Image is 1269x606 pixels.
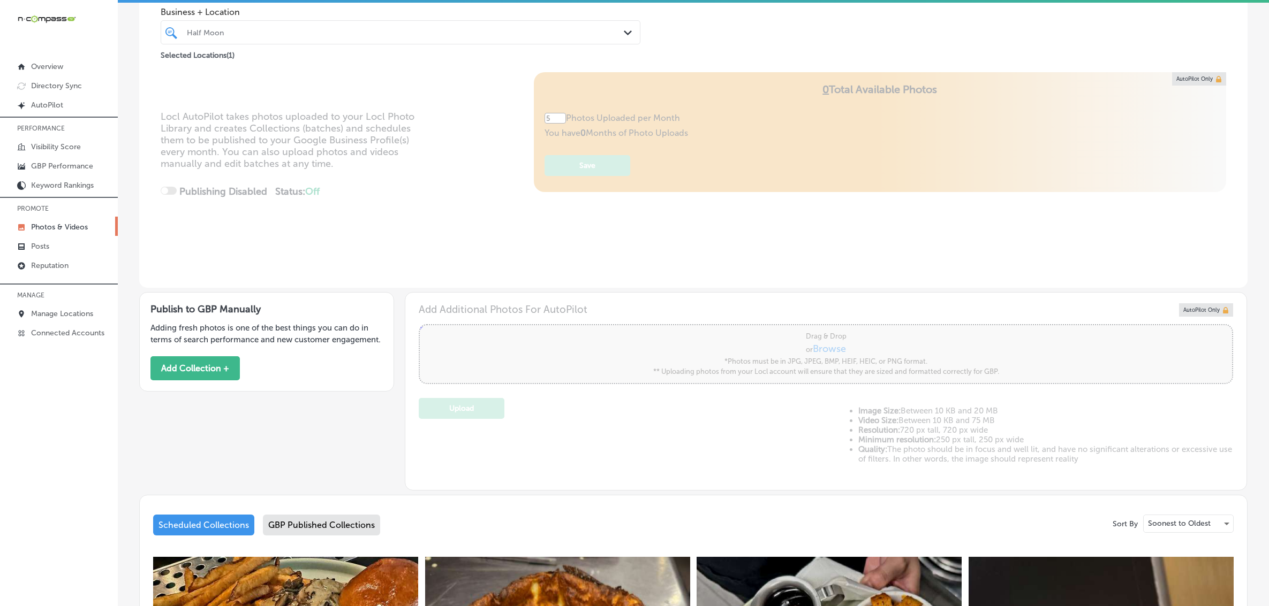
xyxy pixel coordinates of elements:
[1148,518,1211,528] p: Soonest to Oldest
[31,309,93,318] p: Manage Locations
[31,223,88,232] p: Photos & Videos
[31,181,94,190] p: Keyword Rankings
[150,356,240,380] button: Add Collection +
[1144,515,1233,532] div: Soonest to Oldest
[31,142,81,151] p: Visibility Score
[161,47,235,60] p: Selected Locations ( 1 )
[31,261,69,270] p: Reputation
[31,242,49,251] p: Posts
[161,7,640,17] span: Business + Location
[153,515,254,535] div: Scheduled Collections
[31,101,63,110] p: AutoPilot
[31,62,63,71] p: Overview
[31,81,82,90] p: Directory Sync
[1113,519,1138,528] p: Sort By
[31,328,104,337] p: Connected Accounts
[31,162,93,171] p: GBP Performance
[17,14,76,24] img: 660ab0bf-5cc7-4cb8-ba1c-48b5ae0f18e60NCTV_CLogo_TV_Black_-500x88.png
[263,515,380,535] div: GBP Published Collections
[187,28,625,37] div: Half Moon
[150,303,383,315] h3: Publish to GBP Manually
[150,322,383,346] p: Adding fresh photos is one of the best things you can do in terms of search performance and new c...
